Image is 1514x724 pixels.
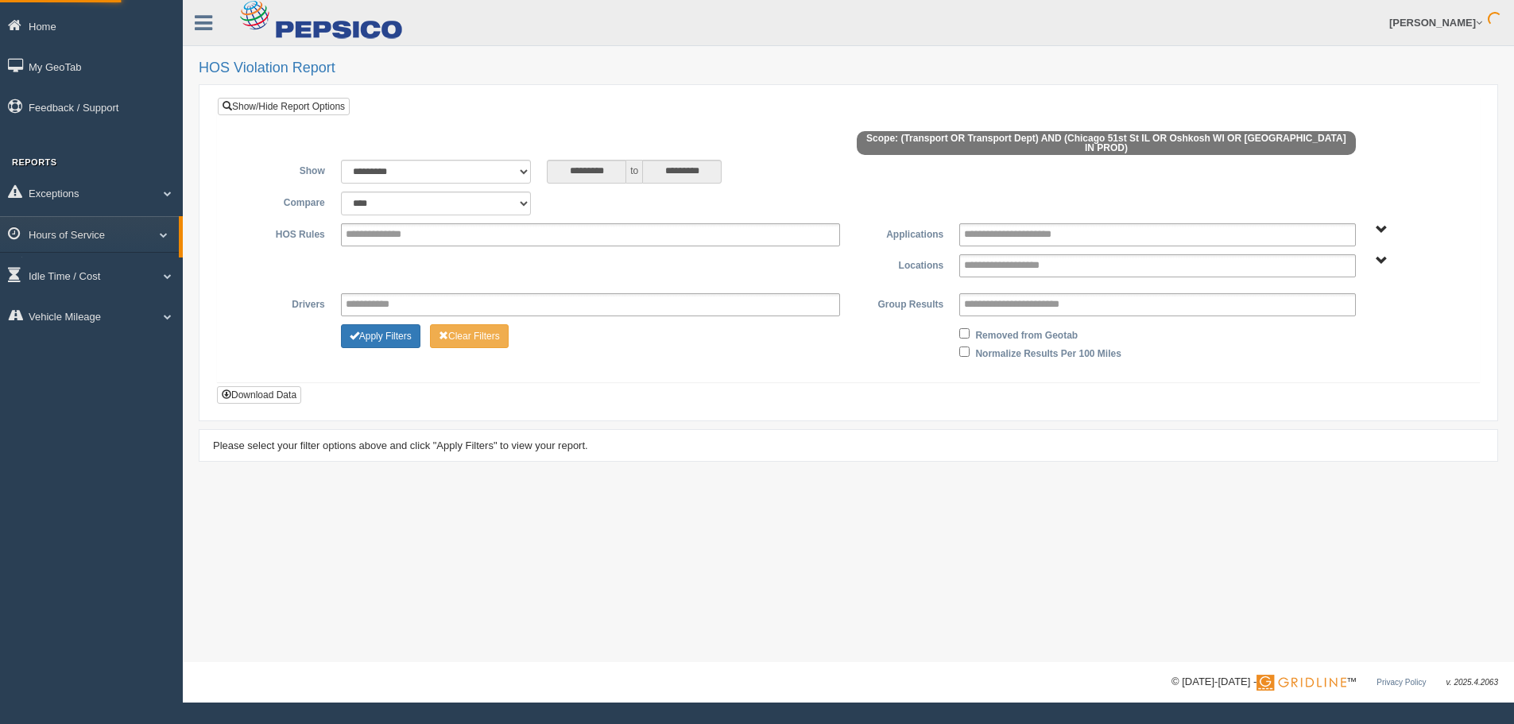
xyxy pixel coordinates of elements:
[213,439,588,451] span: Please select your filter options above and click "Apply Filters" to view your report.
[218,98,350,115] a: Show/Hide Report Options
[29,257,179,285] a: HOS Explanation Reports
[1377,678,1426,687] a: Privacy Policy
[217,386,301,404] button: Download Data
[230,223,333,242] label: HOS Rules
[975,324,1078,343] label: Removed from Geotab
[230,293,333,312] label: Drivers
[1257,675,1346,691] img: Gridline
[857,131,1357,155] span: Scope: (Transport OR Transport Dept) AND (Chicago 51st St IL OR Oshkosh WI OR [GEOGRAPHIC_DATA] I...
[626,160,642,184] span: to
[230,160,333,179] label: Show
[230,192,333,211] label: Compare
[199,60,1498,76] h2: HOS Violation Report
[975,343,1121,362] label: Normalize Results Per 100 Miles
[848,223,951,242] label: Applications
[1171,674,1498,691] div: © [DATE]-[DATE] - ™
[430,324,509,348] button: Change Filter Options
[848,293,951,312] label: Group Results
[1446,678,1498,687] span: v. 2025.4.2063
[341,324,420,348] button: Change Filter Options
[849,254,952,273] label: Locations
